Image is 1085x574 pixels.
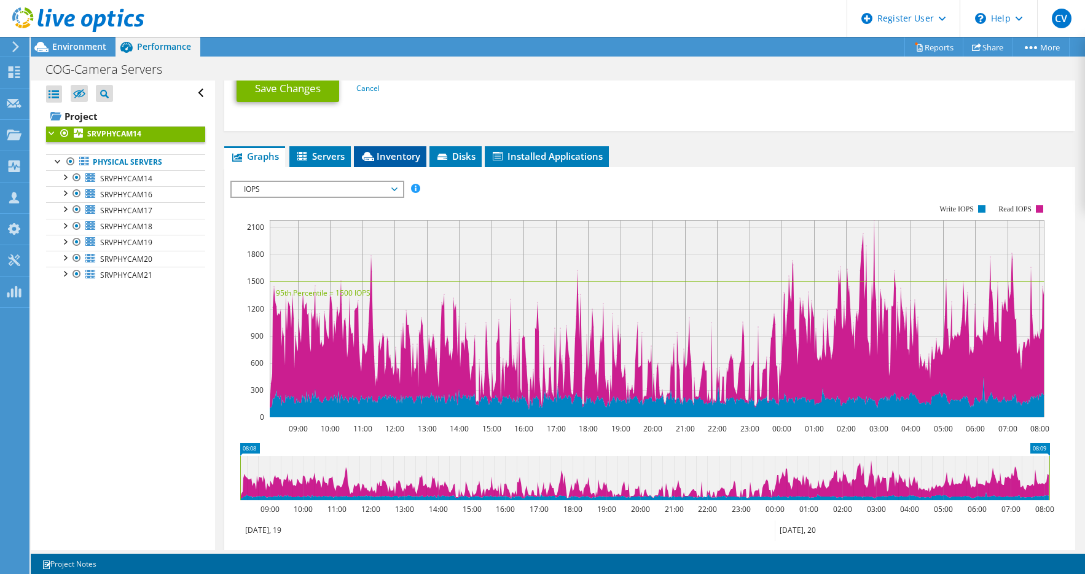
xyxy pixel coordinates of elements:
[436,150,476,162] span: Disks
[100,237,152,248] span: SRVPHYCAM19
[698,504,717,514] text: 22:00
[837,423,856,434] text: 02:00
[46,267,205,283] a: SRVPHYCAM21
[46,106,205,126] a: Project
[740,423,759,434] text: 23:00
[46,170,205,186] a: SRVPHYCAM14
[40,63,181,76] h1: COG-Camera Servers
[100,205,152,216] span: SRVPHYCAM17
[611,423,630,434] text: 19:00
[934,423,953,434] text: 05:00
[450,423,469,434] text: 14:00
[867,504,886,514] text: 03:00
[463,504,482,514] text: 15:00
[530,504,549,514] text: 17:00
[46,219,205,235] a: SRVPHYCAM18
[579,423,598,434] text: 18:00
[1035,504,1054,514] text: 08:00
[496,504,515,514] text: 16:00
[247,276,264,286] text: 1500
[999,205,1032,213] text: Read IOPS
[251,331,264,341] text: 900
[46,251,205,267] a: SRVPHYCAM20
[237,75,339,102] a: Save Changes
[46,235,205,251] a: SRVPHYCAM19
[361,504,380,514] text: 12:00
[766,504,785,514] text: 00:00
[968,504,987,514] text: 06:00
[482,423,501,434] text: 15:00
[643,423,662,434] text: 20:00
[676,423,695,434] text: 21:00
[1013,37,1070,57] a: More
[904,37,963,57] a: Reports
[100,221,152,232] span: SRVPHYCAM18
[87,128,141,139] b: SRVPHYCAM14
[418,423,437,434] text: 13:00
[966,423,985,434] text: 06:00
[708,423,727,434] text: 22:00
[869,423,888,434] text: 03:00
[975,13,986,24] svg: \n
[251,358,264,368] text: 600
[276,288,370,298] text: 95th Percentile = 1500 IOPS
[429,504,448,514] text: 14:00
[52,41,106,52] span: Environment
[514,423,533,434] text: 16:00
[251,385,264,395] text: 300
[360,150,420,162] span: Inventory
[100,173,152,184] span: SRVPHYCAM14
[395,504,414,514] text: 13:00
[289,423,308,434] text: 09:00
[247,249,264,259] text: 1800
[998,423,1017,434] text: 07:00
[805,423,824,434] text: 01:00
[900,504,919,514] text: 04:00
[963,37,1013,57] a: Share
[631,504,650,514] text: 20:00
[934,504,953,514] text: 05:00
[238,182,396,197] span: IOPS
[732,504,751,514] text: 23:00
[137,41,191,52] span: Performance
[294,504,313,514] text: 10:00
[247,222,264,232] text: 2100
[1052,9,1071,28] span: CV
[1030,423,1049,434] text: 08:00
[46,202,205,218] a: SRVPHYCAM17
[563,504,582,514] text: 18:00
[939,205,974,213] text: Write IOPS
[33,556,105,572] a: Project Notes
[46,126,205,142] a: SRVPHYCAM14
[46,154,205,170] a: Physical Servers
[230,150,279,162] span: Graphs
[901,423,920,434] text: 04:00
[327,504,347,514] text: 11:00
[385,423,404,434] text: 12:00
[260,504,280,514] text: 09:00
[260,412,264,422] text: 0
[100,189,152,200] span: SRVPHYCAM16
[100,270,152,280] span: SRVPHYCAM21
[296,150,345,162] span: Servers
[772,423,791,434] text: 00:00
[833,504,852,514] text: 02:00
[491,150,603,162] span: Installed Applications
[547,423,566,434] text: 17:00
[799,504,818,514] text: 01:00
[353,423,372,434] text: 11:00
[321,423,340,434] text: 10:00
[1001,504,1020,514] text: 07:00
[356,83,380,93] a: Cancel
[100,254,152,264] span: SRVPHYCAM20
[665,504,684,514] text: 21:00
[597,504,616,514] text: 19:00
[46,186,205,202] a: SRVPHYCAM16
[247,304,264,314] text: 1200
